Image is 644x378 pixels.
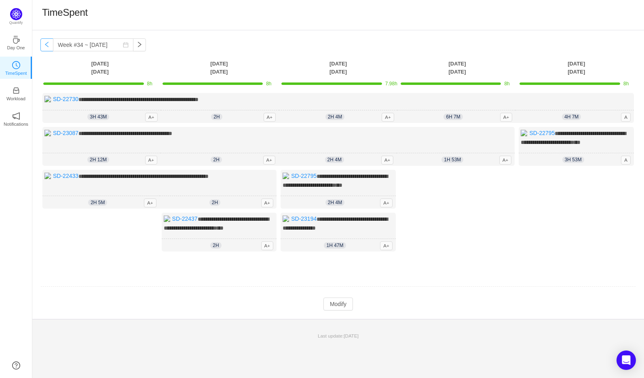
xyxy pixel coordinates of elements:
th: [DATE] [DATE] [517,59,636,76]
span: 2h 12m [87,156,109,163]
span: A [621,156,631,165]
img: 11605 [44,173,51,179]
a: SD-22795 [529,130,555,136]
a: SD-22795 [291,173,317,179]
img: 11605 [283,215,289,222]
img: 11605 [44,96,51,102]
p: Notifications [4,120,28,128]
span: A [621,113,631,122]
p: TimeSpent [5,70,27,77]
input: Select a week [53,38,133,51]
img: 11605 [521,130,527,136]
p: Quantify [9,20,23,26]
span: 8h [266,81,271,87]
span: 8h [147,81,152,87]
a: SD-22730 [53,96,78,102]
th: [DATE] [DATE] [160,59,279,76]
span: 8h [623,81,629,87]
span: 2h [211,114,222,120]
i: icon: coffee [12,36,20,44]
span: 6h 7m [443,114,462,120]
span: 2h [210,242,221,249]
button: Modify [323,298,353,310]
a: SD-22437 [172,215,198,222]
th: [DATE] [DATE] [398,59,517,76]
img: Quantify [10,8,22,20]
span: A+ [382,113,394,122]
p: Day One [7,44,25,51]
span: [DATE] [344,333,359,338]
h1: TimeSpent [42,6,88,19]
a: icon: clock-circleTimeSpent [12,63,20,72]
button: icon: left [40,38,53,51]
img: 11605 [164,215,170,222]
span: A+ [500,113,513,122]
span: A+ [380,241,393,250]
span: A+ [261,199,274,207]
span: 8h [504,81,509,87]
span: 2h 4m [325,114,344,120]
span: 1h 53m [441,156,463,163]
span: 4h 7m [562,114,581,120]
span: 1h 47m [324,242,346,249]
img: 11605 [44,130,51,136]
span: A+ [145,156,158,165]
div: Open Intercom Messenger [617,351,636,370]
a: SD-23087 [53,130,78,136]
span: 3h 43m [87,114,109,120]
a: SD-22433 [53,173,78,179]
span: A+ [264,113,276,122]
span: 2h [209,199,220,206]
span: 2h 5m [88,199,107,206]
span: A+ [261,241,274,250]
span: A+ [499,156,512,165]
span: A+ [145,113,158,122]
span: 2h [211,156,222,163]
th: [DATE] [DATE] [279,59,398,76]
span: A+ [263,156,276,165]
i: icon: inbox [12,87,20,95]
a: icon: coffeeDay One [12,38,20,46]
p: Workload [6,95,25,102]
i: icon: notification [12,112,20,120]
span: 7.98h [385,81,397,87]
span: 2h 4m [325,199,344,206]
th: [DATE] [DATE] [40,59,160,76]
i: icon: clock-circle [12,61,20,69]
span: Last update: [318,333,359,338]
span: 3h 53m [562,156,584,163]
img: 11605 [283,173,289,179]
a: SD-23194 [291,215,317,222]
span: A+ [381,156,394,165]
span: A+ [144,199,156,207]
a: icon: inboxWorkload [12,89,20,97]
a: icon: notificationNotifications [12,114,20,122]
button: icon: right [133,38,146,51]
span: A+ [380,199,393,207]
a: icon: question-circle [12,361,20,370]
i: icon: calendar [123,42,129,48]
span: 2h 4m [325,156,344,163]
